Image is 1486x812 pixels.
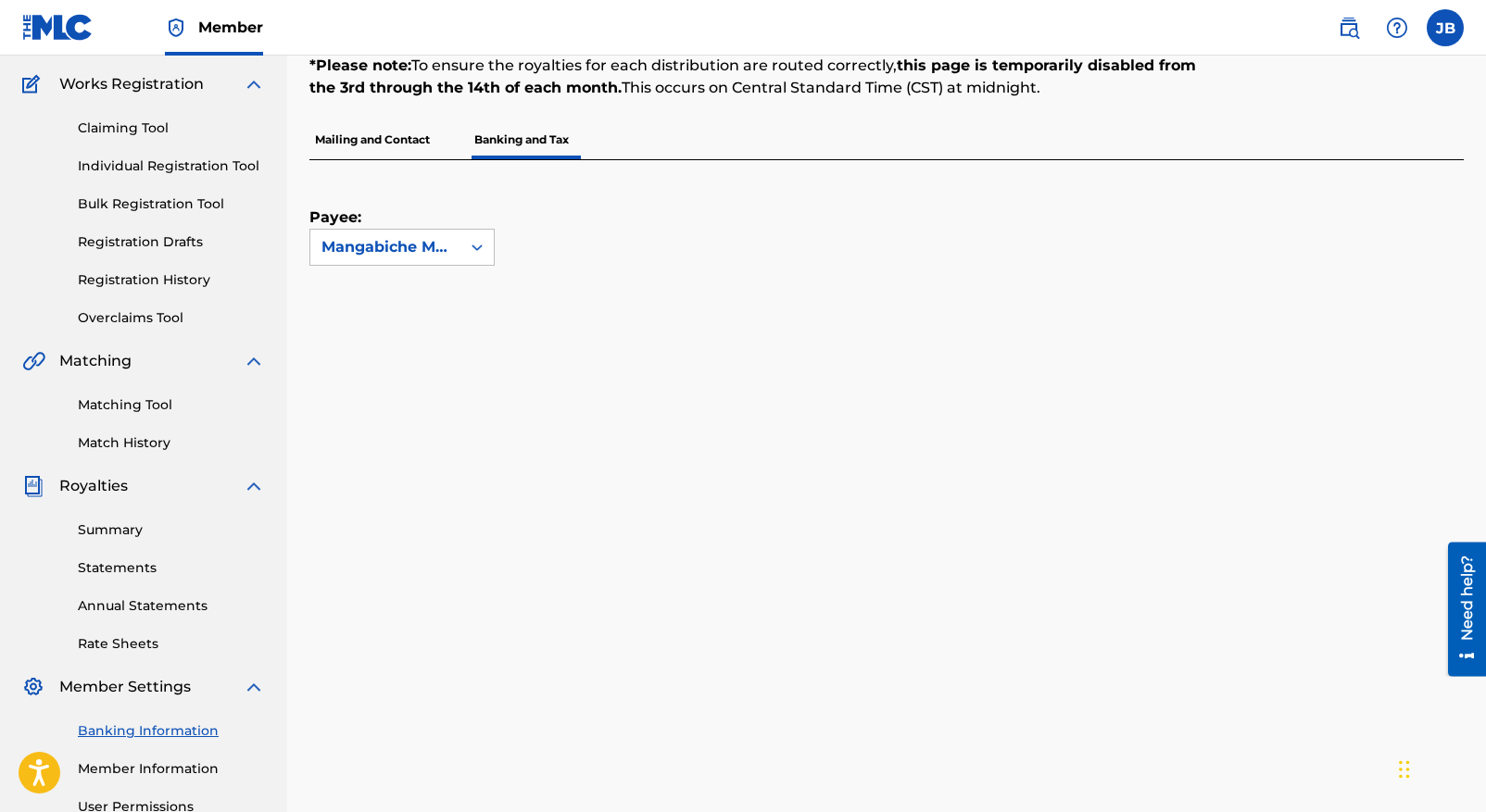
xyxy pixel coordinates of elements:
p: To ensure the royalties for each distribution are routed correctly, This occurs on Central Standa... [309,55,1198,99]
iframe: Tipalti Iframe [309,327,1419,512]
div: Mangabiche Music Publishing [321,236,449,258]
a: Registration Drafts [78,232,265,252]
div: User Menu [1427,9,1464,46]
img: expand [243,73,265,95]
img: help [1386,17,1408,39]
img: expand [243,350,265,372]
a: Match History [78,433,265,453]
a: Registration History [78,270,265,290]
a: Banking Information [78,721,265,741]
img: Top Rightsholder [165,17,187,39]
a: Statements [78,558,265,578]
div: Drag [1399,742,1410,797]
a: Bulk Registration Tool [78,194,265,214]
a: Individual Registration Tool [78,156,265,176]
a: Member Information [78,759,265,779]
img: Member Settings [22,676,44,698]
img: expand [243,676,265,698]
iframe: Chat Widget [1393,723,1486,812]
span: Works Registration [59,73,204,95]
div: Need help? [20,13,45,98]
span: Member [198,17,263,38]
a: Summary [78,520,265,540]
img: MLC Logo [22,14,94,41]
img: Matching [22,350,45,372]
span: Matching [59,350,132,372]
iframe: Resource Center [1434,542,1486,676]
span: Member Settings [59,676,191,698]
a: Public Search [1330,9,1367,46]
img: search [1338,17,1360,39]
p: Mailing and Contact [309,120,435,159]
img: Works Registration [22,73,46,95]
img: expand [243,475,265,497]
img: Royalties [22,475,44,497]
a: Rate Sheets [78,634,265,654]
strong: *Please note: [309,56,411,74]
label: Payee: [309,206,402,229]
a: Annual Statements [78,596,265,616]
a: Overclaims Tool [78,308,265,328]
div: Help [1379,9,1416,46]
a: Claiming Tool [78,119,265,138]
p: Banking and Tax [469,120,574,159]
span: Royalties [59,475,128,497]
a: Matching Tool [78,395,265,415]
